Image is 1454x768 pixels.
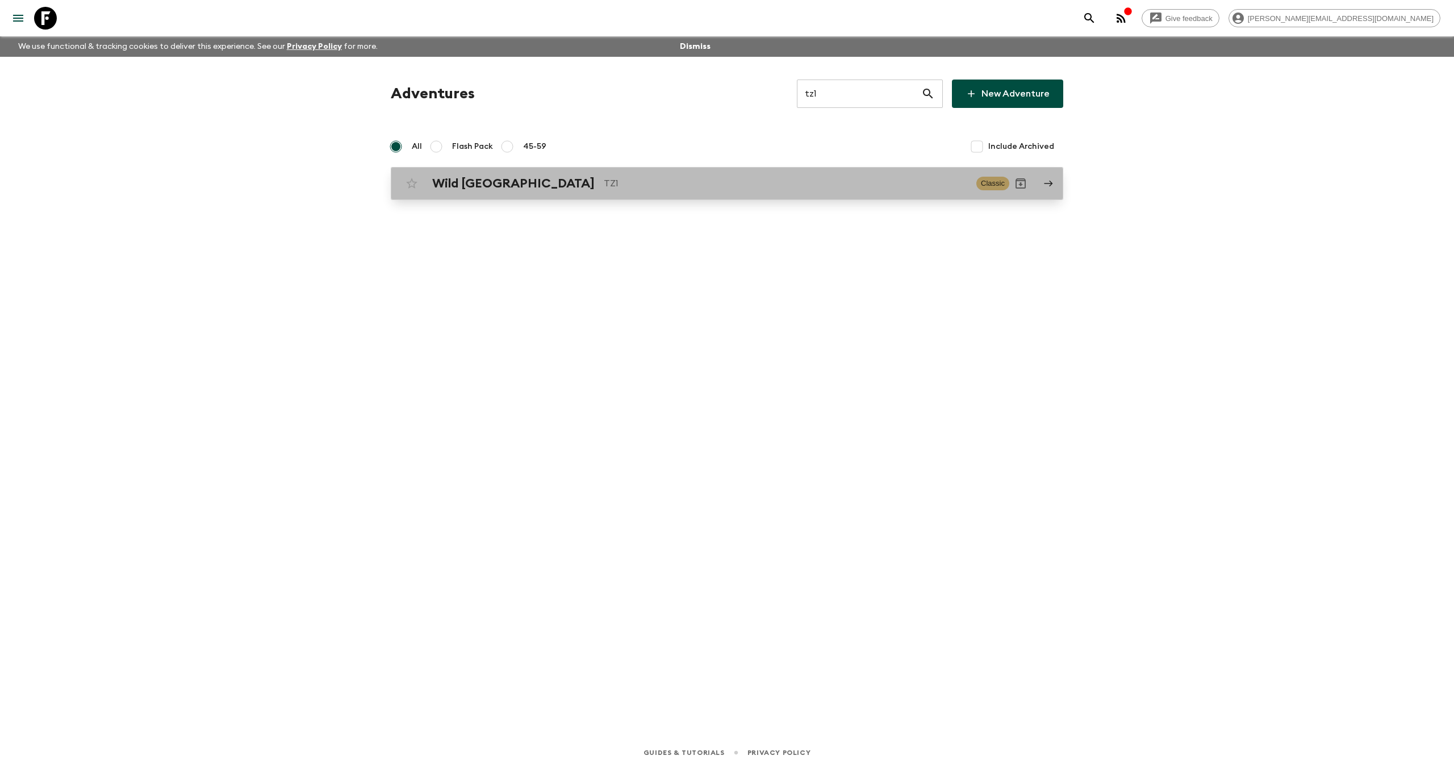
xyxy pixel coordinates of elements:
[747,746,810,759] a: Privacy Policy
[412,141,422,152] span: All
[644,746,725,759] a: Guides & Tutorials
[677,39,713,55] button: Dismiss
[287,43,342,51] a: Privacy Policy
[1142,9,1219,27] a: Give feedback
[452,141,493,152] span: Flash Pack
[1242,14,1440,23] span: [PERSON_NAME][EMAIL_ADDRESS][DOMAIN_NAME]
[523,141,546,152] span: 45-59
[952,80,1063,108] a: New Adventure
[976,177,1009,190] span: Classic
[14,36,382,57] p: We use functional & tracking cookies to deliver this experience. See our for more.
[797,78,921,110] input: e.g. AR1, Argentina
[391,82,475,105] h1: Adventures
[391,167,1063,200] a: Wild [GEOGRAPHIC_DATA]TZ1ClassicArchive
[988,141,1054,152] span: Include Archived
[604,177,967,190] p: TZ1
[7,7,30,30] button: menu
[1009,172,1032,195] button: Archive
[432,176,595,191] h2: Wild [GEOGRAPHIC_DATA]
[1159,14,1219,23] span: Give feedback
[1229,9,1440,27] div: [PERSON_NAME][EMAIL_ADDRESS][DOMAIN_NAME]
[1078,7,1101,30] button: search adventures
